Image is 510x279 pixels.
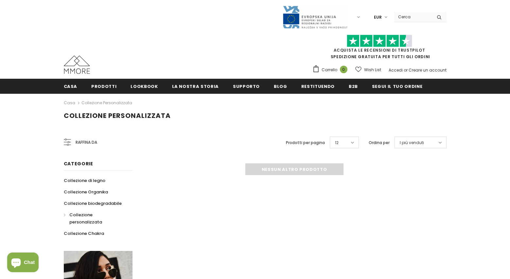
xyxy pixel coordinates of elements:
[364,67,381,73] span: Wish List
[233,79,260,93] a: supporto
[274,83,287,90] span: Blog
[64,175,105,186] a: Collezione di legno
[172,83,219,90] span: La nostra storia
[64,198,122,209] a: Collezione biodegradabile
[334,47,425,53] a: Acquista le recensioni di TrustPilot
[349,83,358,90] span: B2B
[404,67,408,73] span: or
[335,139,339,146] span: 12
[64,56,90,74] img: Casi MMORE
[64,209,125,228] a: Collezione personalizzata
[5,253,41,274] inbox-online-store-chat: Shopify online store chat
[349,79,358,93] a: B2B
[372,79,422,93] a: Segui il tuo ordine
[301,79,335,93] a: Restituendo
[64,230,104,237] span: Collezione Chakra
[374,14,382,21] span: EUR
[76,139,97,146] span: Raffina da
[394,12,432,22] input: Search Site
[64,186,108,198] a: Collezione Organika
[389,67,403,73] a: Accedi
[64,111,171,120] span: Collezione personalizzata
[233,83,260,90] span: supporto
[64,177,105,184] span: Collezione di legno
[64,79,78,93] a: Casa
[369,139,390,146] label: Ordina per
[312,65,351,75] a: Carrello 0
[172,79,219,93] a: La nostra storia
[301,83,335,90] span: Restituendo
[409,67,447,73] a: Creare un account
[131,83,158,90] span: Lookbook
[81,100,132,106] a: Collezione personalizzata
[64,83,78,90] span: Casa
[64,189,108,195] span: Collezione Organika
[312,38,447,59] span: SPEDIZIONE GRATUITA PER TUTTI GLI ORDINI
[322,67,337,73] span: Carrello
[347,35,412,47] img: Fidati di Pilot Stars
[131,79,158,93] a: Lookbook
[400,139,424,146] span: I più venduti
[64,228,104,239] a: Collezione Chakra
[340,66,347,73] span: 0
[286,139,325,146] label: Prodotti per pagina
[282,5,348,29] img: Javni Razpis
[64,160,93,167] span: Categorie
[91,79,116,93] a: Prodotti
[355,64,381,75] a: Wish List
[274,79,287,93] a: Blog
[91,83,116,90] span: Prodotti
[372,83,422,90] span: Segui il tuo ordine
[282,14,348,20] a: Javni Razpis
[69,212,102,225] span: Collezione personalizzata
[64,99,75,107] a: Casa
[64,200,122,206] span: Collezione biodegradabile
